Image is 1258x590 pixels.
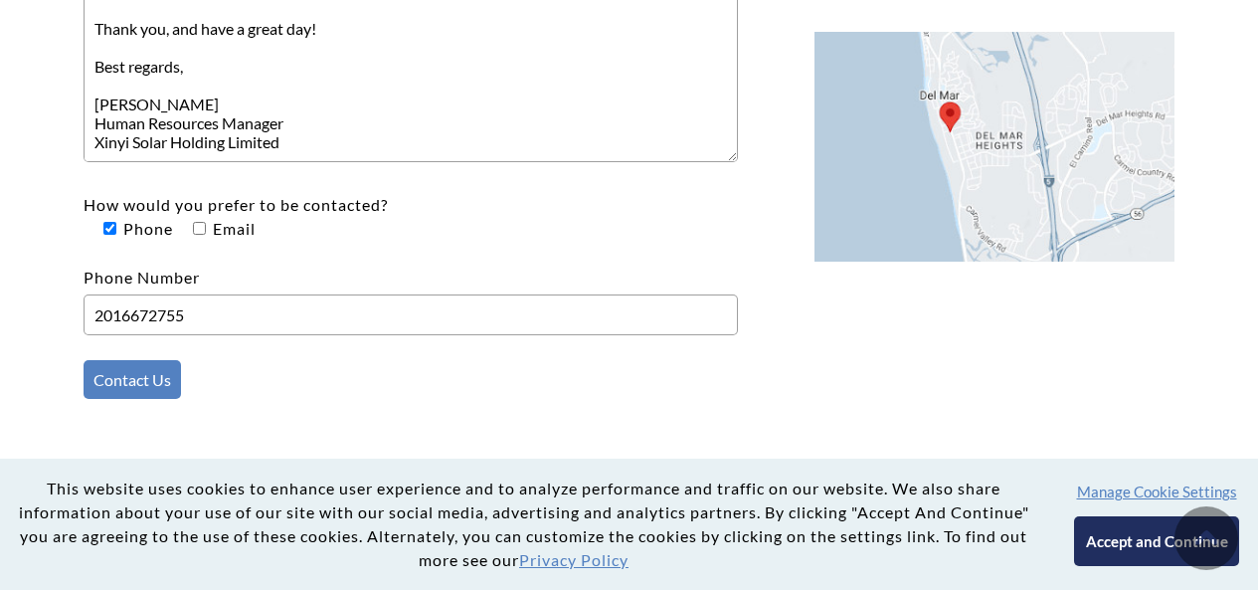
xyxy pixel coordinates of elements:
button: Manage Cookie Settings [1077,483,1237,500]
button: Accept and Continue [1074,516,1238,566]
label: How would you prefer to be contacted? [84,195,388,238]
span: Email [209,219,256,238]
input: How would you prefer to be contacted? PhoneEmail [193,222,206,235]
input: Contact Us [84,360,181,399]
label: Phone Number [84,268,738,324]
input: Phone Number [84,295,738,335]
img: Locate Weatherly on Google Maps. [814,32,1174,262]
p: This website uses cookies to enhance user experience and to analyze performance and traffic on ou... [16,477,1031,572]
span: Phone [119,219,173,238]
a: Privacy Policy [519,550,629,569]
input: How would you prefer to be contacted? PhoneEmail [103,222,116,235]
